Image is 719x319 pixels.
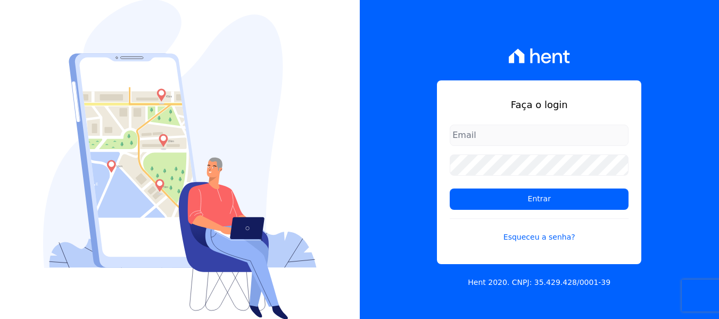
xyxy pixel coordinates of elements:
a: Esqueceu a senha? [450,218,629,243]
input: Entrar [450,189,629,210]
input: Email [450,125,629,146]
h1: Faça o login [450,97,629,112]
p: Hent 2020. CNPJ: 35.429.428/0001-39 [468,277,610,288]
